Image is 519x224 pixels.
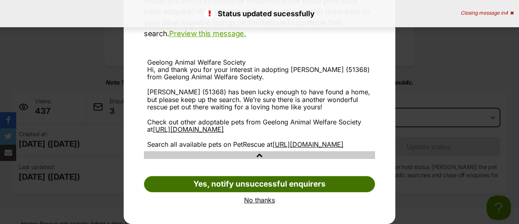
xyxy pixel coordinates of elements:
a: [URL][DOMAIN_NAME] [272,140,343,148]
div: Hi, and thank you for your interest in adopting [PERSON_NAME] (51368) from Geelong Animal Welfare... [147,66,372,148]
a: Preview this message. [169,29,246,38]
span: Geelong Animal Welfare Society [147,58,246,66]
a: Yes, notify unsuccessful enquirers [144,176,375,192]
span: 4 [505,10,508,16]
a: [URL][DOMAIN_NAME] [153,125,224,133]
div: Closing message in [461,10,514,16]
p: Status updated sucessfully [8,8,511,19]
a: No thanks [144,196,375,204]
